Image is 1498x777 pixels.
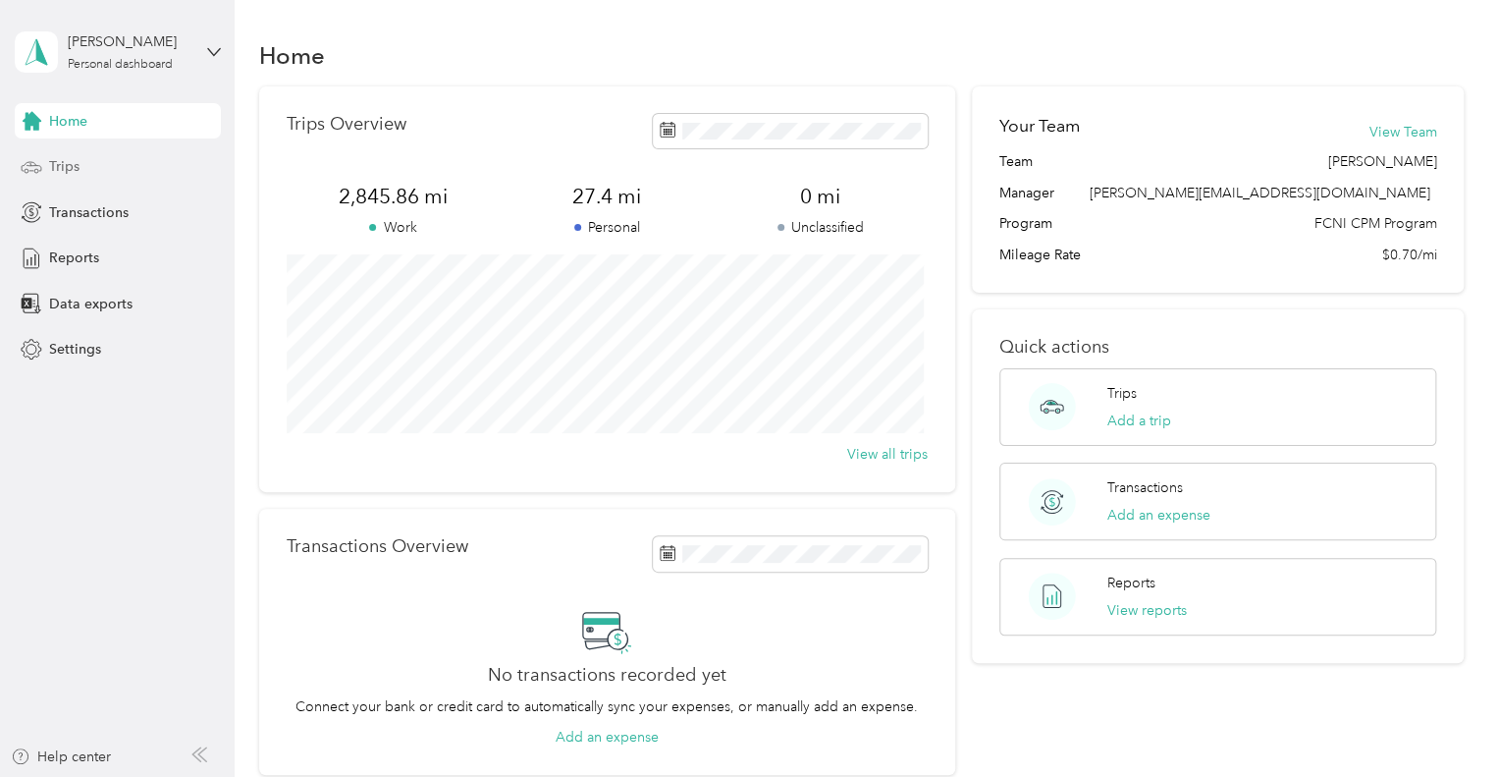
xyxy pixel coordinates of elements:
[714,217,928,238] p: Unclassified
[1388,667,1498,777] iframe: Everlance-gr Chat Button Frame
[49,202,129,223] span: Transactions
[999,245,1081,265] span: Mileage Rate
[259,45,325,66] h1: Home
[287,183,501,210] span: 2,845.86 mi
[1313,213,1436,234] span: FCNI CPM Program
[714,183,928,210] span: 0 mi
[295,696,918,717] p: Connect your bank or credit card to automatically sync your expenses, or manually add an expense.
[1107,383,1137,404] p: Trips
[488,665,726,686] h2: No transactions recorded yet
[287,536,468,557] p: Transactions Overview
[1107,477,1183,498] p: Transactions
[68,31,190,52] div: [PERSON_NAME]
[11,747,111,767] button: Help center
[1368,122,1436,142] button: View Team
[49,294,133,314] span: Data exports
[1107,505,1210,526] button: Add an expense
[1089,185,1429,201] span: [PERSON_NAME][EMAIL_ADDRESS][DOMAIN_NAME]
[49,111,87,132] span: Home
[1107,411,1171,431] button: Add a trip
[999,213,1052,234] span: Program
[49,248,99,268] span: Reports
[847,444,928,465] button: View all trips
[49,156,80,177] span: Trips
[49,339,101,360] span: Settings
[500,217,714,238] p: Personal
[1381,245,1436,265] span: $0.70/mi
[999,151,1033,172] span: Team
[1107,573,1155,593] p: Reports
[287,114,406,135] p: Trips Overview
[999,337,1436,358] p: Quick actions
[1327,151,1436,172] span: [PERSON_NAME]
[68,59,173,71] div: Personal dashboard
[287,217,501,238] p: Work
[999,114,1080,139] h2: Your Team
[556,727,659,748] button: Add an expense
[500,183,714,210] span: 27.4 mi
[999,183,1054,203] span: Manager
[1107,600,1187,621] button: View reports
